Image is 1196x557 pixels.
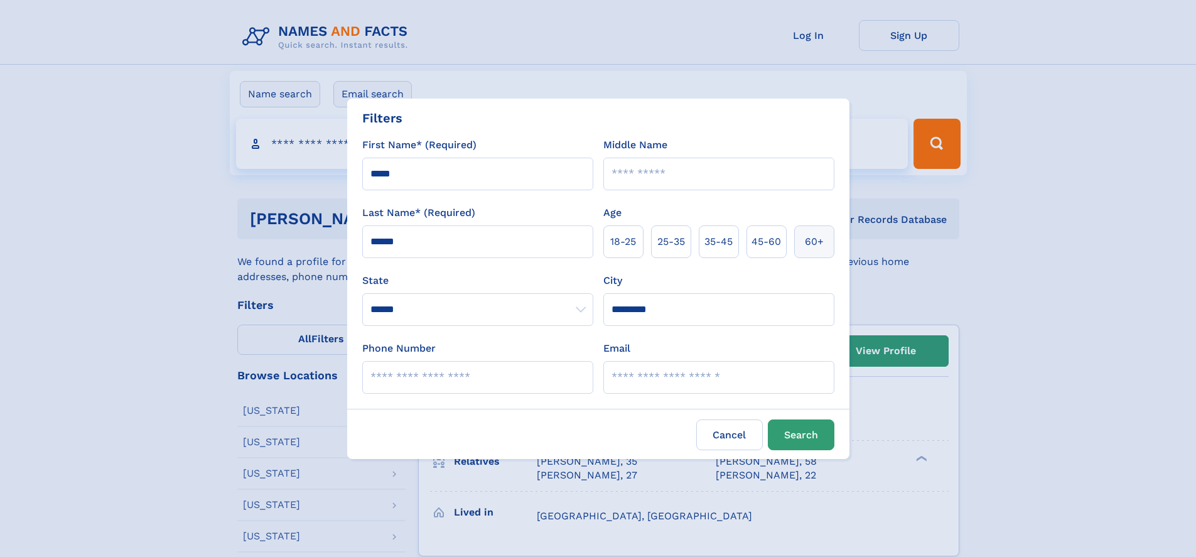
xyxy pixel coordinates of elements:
span: 18‑25 [610,234,636,249]
button: Search [768,419,834,450]
label: Middle Name [603,138,667,153]
label: Age [603,205,622,220]
span: 60+ [805,234,824,249]
label: State [362,273,593,288]
label: Last Name* (Required) [362,205,475,220]
label: First Name* (Required) [362,138,477,153]
label: City [603,273,622,288]
div: Filters [362,109,402,127]
span: 35‑45 [704,234,733,249]
span: 25‑35 [657,234,685,249]
span: 45‑60 [752,234,781,249]
label: Email [603,341,630,356]
label: Cancel [696,419,763,450]
label: Phone Number [362,341,436,356]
